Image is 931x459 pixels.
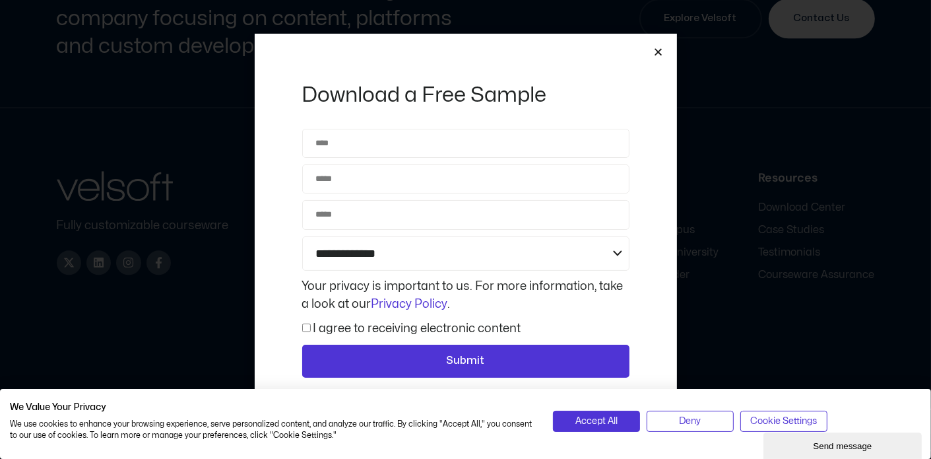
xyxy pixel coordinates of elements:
[680,414,701,429] span: Deny
[313,323,521,334] label: I agree to receiving electronic content
[654,47,664,57] a: Close
[647,411,734,432] button: Deny all cookies
[302,81,629,109] h2: Download a Free Sample
[371,299,448,310] a: Privacy Policy
[10,402,533,413] h2: We Value Your Privacy
[575,414,618,429] span: Accept All
[302,345,629,378] button: Submit
[740,411,827,432] button: Adjust cookie preferences
[299,277,633,313] div: Your privacy is important to us. For more information, take a look at our .
[751,414,818,429] span: Cookie Settings
[447,353,485,370] span: Submit
[10,419,533,441] p: We use cookies to enhance your browsing experience, serve personalized content, and analyze our t...
[553,411,640,432] button: Accept all cookies
[763,430,924,459] iframe: chat widget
